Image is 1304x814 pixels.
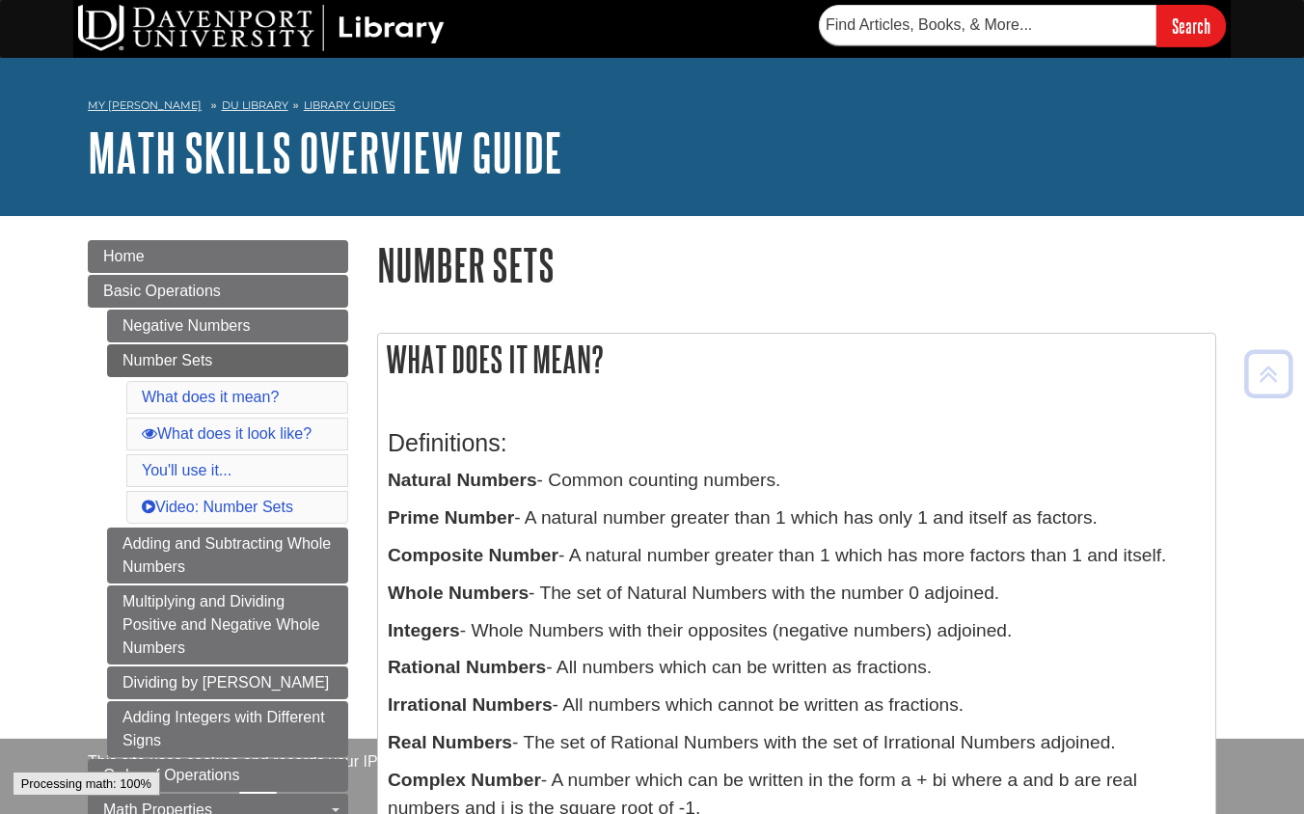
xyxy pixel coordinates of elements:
p: - A natural number greater than 1 which has more factors than 1 and itself. [388,542,1206,570]
img: DU Library [78,5,445,51]
p: - A natural number greater than 1 which has only 1 and itself as factors. [388,504,1206,532]
a: Basic Operations [88,275,348,308]
b: Whole Numbers [388,583,529,603]
h3: Definitions: [388,429,1206,457]
span: Home [103,248,145,264]
a: Back to Top [1237,361,1299,387]
div: Processing math: 100% [13,772,160,796]
b: Real Numbers [388,732,512,752]
span: Basic Operations [103,283,221,299]
a: My [PERSON_NAME] [88,97,202,114]
a: Adding and Subtracting Whole Numbers [107,528,348,583]
p: - Common counting numbers. [388,467,1206,495]
span: Order of Operations [103,767,239,783]
input: Find Articles, Books, & More... [819,5,1156,45]
a: Number Sets [107,344,348,377]
p: - The set of Rational Numbers with the set of Irrational Numbers adjoined. [388,729,1206,757]
a: What does it mean? [142,389,279,405]
p: - Whole Numbers with their opposites (negative numbers) adjoined. [388,617,1206,645]
b: Complex Number [388,770,541,790]
a: DU Library [222,98,288,112]
a: You'll use it... [142,462,231,478]
p: - All numbers which cannot be written as fractions. [388,692,1206,719]
a: What does it look like? [142,425,312,442]
b: Irrational Numbers [388,694,553,715]
b: Natural Numbers [388,470,537,490]
p: - All numbers which can be written as fractions. [388,654,1206,682]
p: - The set of Natural Numbers with the number 0 adjoined. [388,580,1206,608]
a: Math Skills Overview Guide [88,122,562,182]
a: Adding Integers with Different Signs [107,701,348,757]
a: Home [88,240,348,273]
a: Order of Operations [88,759,348,792]
a: Negative Numbers [107,310,348,342]
a: Video: Number Sets [142,499,293,515]
b: Prime Number [388,507,514,528]
b: Integers [388,620,460,640]
form: Searches DU Library's articles, books, and more [819,5,1226,46]
h1: Number Sets [377,240,1216,289]
h2: What does it mean? [378,334,1215,385]
input: Search [1156,5,1226,46]
b: Rational Numbers [388,657,546,677]
a: Library Guides [304,98,395,112]
nav: breadcrumb [88,93,1216,123]
a: Dividing by [PERSON_NAME] [107,666,348,699]
b: Composite Number [388,545,558,565]
a: Multiplying and Dividing Positive and Negative Whole Numbers [107,585,348,665]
